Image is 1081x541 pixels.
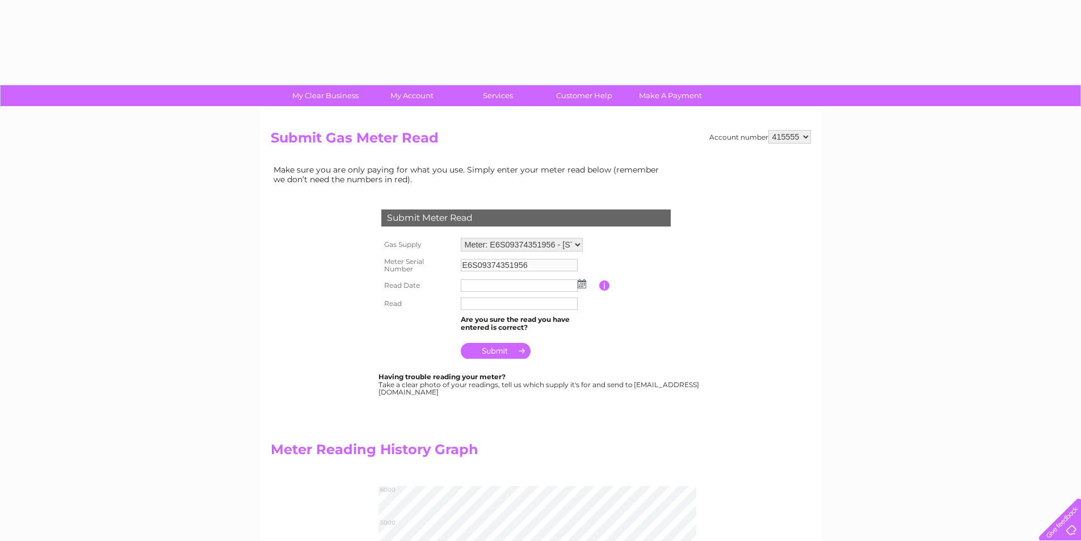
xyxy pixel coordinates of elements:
a: Customer Help [537,85,631,106]
div: Submit Meter Read [381,209,671,227]
a: Services [451,85,545,106]
b: Having trouble reading your meter? [378,372,506,381]
th: Read Date [378,276,458,295]
div: Take a clear photo of your readings, tell us which supply it's for and send to [EMAIL_ADDRESS][DO... [378,373,701,396]
h2: Submit Gas Meter Read [271,130,811,152]
a: Make A Payment [624,85,717,106]
a: My Clear Business [279,85,372,106]
input: Submit [461,343,531,359]
td: Are you sure the read you have entered is correct? [458,313,599,334]
h2: Meter Reading History Graph [271,442,668,463]
div: Account number [709,130,811,144]
th: Gas Supply [378,235,458,254]
td: Make sure you are only paying for what you use. Simply enter your meter read below (remember we d... [271,162,668,186]
th: Meter Serial Number [378,254,458,277]
a: My Account [365,85,459,106]
input: Information [599,280,610,291]
img: ... [578,279,586,288]
th: Read [378,295,458,313]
